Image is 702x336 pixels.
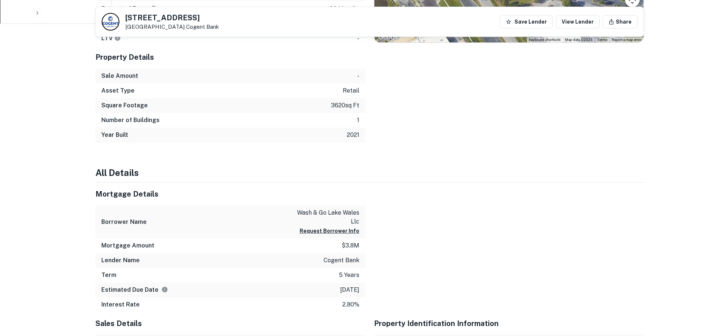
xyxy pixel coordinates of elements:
[95,52,365,63] h5: Property Details
[603,15,638,28] button: Share
[376,33,401,42] a: Open this area in Google Maps (opens a new window)
[95,166,644,179] h4: All Details
[556,15,600,28] a: View Lender
[565,38,593,42] span: Map data ©2025
[101,218,147,226] h6: Borrower Name
[300,226,359,235] button: Request Borrower Info
[374,318,644,329] h5: Property Identification Information
[101,72,138,80] h6: Sale Amount
[101,285,168,294] h6: Estimated Due Date
[376,33,401,42] img: Google
[357,72,359,80] p: -
[101,116,160,125] h6: Number of Buildings
[339,271,359,280] p: 5 years
[331,101,359,110] p: 3620 sq ft
[357,34,359,43] p: -
[343,86,359,95] p: retail
[95,318,365,329] h5: Sales Details
[161,286,168,293] svg: Estimate is based on a standard schedule for this type of loan.
[612,38,641,42] a: Report a map error
[150,5,157,12] svg: Term is based on a standard schedule for this type of loan.
[101,86,135,95] h6: Asset Type
[95,188,365,200] h5: Mortgage Details
[347,131,359,139] p: 2021
[340,285,359,294] p: [DATE]
[101,300,140,309] h6: Interest Rate
[101,131,128,139] h6: Year Built
[101,34,121,43] h6: LTV
[101,256,140,265] h6: Lender Name
[665,277,702,312] iframe: Chat Widget
[529,37,560,42] button: Keyboard shortcuts
[357,116,359,125] p: 1
[500,15,553,28] button: Save Lender
[342,241,359,250] p: $3.8m
[101,4,157,13] h6: Estimated Term
[125,14,219,21] h5: [STREET_ADDRESS]
[101,241,154,250] h6: Mortgage Amount
[114,35,121,41] svg: LTVs displayed on the website are for informational purposes only and may be reported incorrectly...
[597,38,607,42] a: Terms (opens in new tab)
[125,24,219,30] p: [GEOGRAPHIC_DATA]
[329,4,359,13] p: 60 months
[324,256,359,265] p: cogent bank
[293,208,359,226] p: wash & go lake wales llc
[101,101,148,110] h6: Square Footage
[186,24,219,30] a: Cogent Bank
[342,300,359,309] p: 2.80%
[101,271,116,280] h6: Term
